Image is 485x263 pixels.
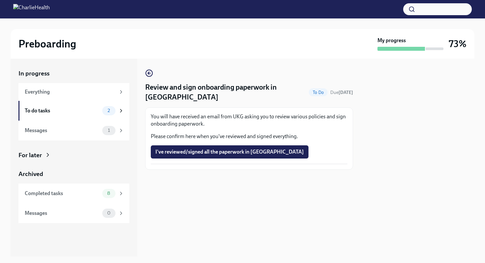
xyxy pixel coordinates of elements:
a: For later [18,151,129,160]
div: Completed tasks [25,190,100,197]
p: Please confirm here when you've reviewed and signed everything. [151,133,347,140]
span: Due [330,90,353,95]
button: I've reviewed/signed all the paperwork in [GEOGRAPHIC_DATA] [151,145,308,159]
a: Completed tasks8 [18,184,129,203]
a: Messages0 [18,203,129,223]
h3: 73% [449,38,467,50]
span: 0 [103,211,114,216]
span: I've reviewed/signed all the paperwork in [GEOGRAPHIC_DATA] [155,149,304,155]
a: Everything [18,83,129,101]
span: September 22nd, 2025 09:00 [330,89,353,96]
span: 8 [103,191,114,196]
div: Messages [25,210,100,217]
p: You will have received an email from UKG asking you to review various policies and sign onboardin... [151,113,347,128]
div: Everything [25,88,115,96]
div: For later [18,151,42,160]
h2: Preboarding [18,37,76,50]
a: To do tasks2 [18,101,129,121]
span: To Do [309,90,328,95]
div: To do tasks [25,107,100,114]
div: Messages [25,127,100,134]
a: Messages1 [18,121,129,140]
strong: [DATE] [339,90,353,95]
img: CharlieHealth [13,4,50,15]
a: Archived [18,170,129,178]
span: 2 [104,108,114,113]
a: In progress [18,69,129,78]
strong: My progress [377,37,406,44]
h4: Review and sign onboarding paperwork in [GEOGRAPHIC_DATA] [145,82,306,102]
span: 1 [104,128,114,133]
